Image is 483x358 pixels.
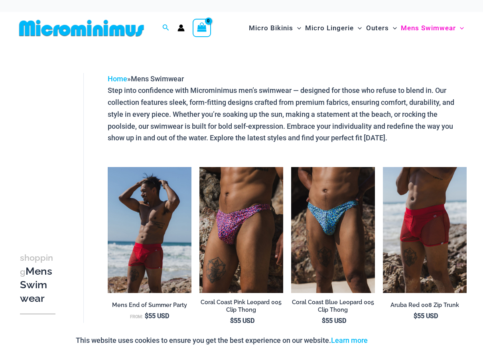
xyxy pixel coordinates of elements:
img: Aruba Red 008 Zip Trunk 02v2 [108,167,191,293]
bdi: 55 USD [145,312,169,320]
a: Home [108,75,127,83]
span: $ [230,317,234,325]
p: This website uses cookies to ensure you get the best experience on our website. [76,334,368,346]
span: Mens Swimwear [131,75,184,83]
span: From: [130,314,143,319]
a: Mens SwimwearMenu ToggleMenu Toggle [399,16,466,40]
a: Account icon link [177,24,185,31]
span: $ [145,312,148,320]
a: View Shopping Cart, empty [193,19,211,37]
span: Mens Swimwear [401,18,456,38]
h2: Aruba Red 008 Zip Trunk [383,301,467,309]
a: Coral Coast Blue Leopard 005 Clip Thong 05Coral Coast Blue Leopard 005 Clip Thong 04Coral Coast B... [291,167,375,293]
span: » [108,75,184,83]
h2: Coral Coast Blue Leopard 005 Clip Thong [291,299,375,313]
a: Search icon link [162,23,170,33]
span: Micro Lingerie [305,18,354,38]
span: $ [322,317,325,325]
iframe: TrustedSite Certified [20,67,92,226]
p: Step into confidence with Microminimus men’s swimwear — designed for those who refuse to blend in... [108,85,467,144]
bdi: 55 USD [322,317,346,325]
img: Aruba Red 008 Zip Trunk 05 [383,167,467,293]
bdi: 55 USD [414,312,438,320]
a: Aruba Red 008 Zip Trunk 05Aruba Red 008 Zip Trunk 04Aruba Red 008 Zip Trunk 04 [383,167,467,293]
h2: Coral Coast Pink Leopard 005 Clip Thong [199,299,283,313]
span: Menu Toggle [456,18,464,38]
img: Coral Coast Pink Leopard 005 Clip Thong 01 [199,167,283,293]
nav: Site Navigation [246,15,467,41]
span: Menu Toggle [389,18,397,38]
a: Mens End of Summer Party [108,301,191,312]
a: Learn more [331,336,368,344]
img: MM SHOP LOGO FLAT [16,19,147,37]
a: Aruba Red 008 Zip Trunk 02v2Aruba Red 008 Zip Trunk 03Aruba Red 008 Zip Trunk 03 [108,167,191,293]
a: Micro BikinisMenu ToggleMenu Toggle [247,16,303,40]
span: Outers [366,18,389,38]
a: Coral Coast Pink Leopard 005 Clip Thong [199,299,283,317]
a: Coral Coast Pink Leopard 005 Clip Thong 01Coral Coast Pink Leopard 005 Clip Thong 02Coral Coast P... [199,167,283,293]
img: Coral Coast Blue Leopard 005 Clip Thong 05 [291,167,375,293]
span: Menu Toggle [293,18,301,38]
h3: Mens Swimwear [20,251,55,305]
bdi: 55 USD [230,317,254,325]
a: OutersMenu ToggleMenu Toggle [364,16,399,40]
button: Accept [374,331,408,350]
a: Aruba Red 008 Zip Trunk [383,301,467,312]
a: Micro LingerieMenu ToggleMenu Toggle [303,16,364,40]
span: Menu Toggle [354,18,362,38]
span: shopping [20,253,53,277]
span: Micro Bikinis [249,18,293,38]
a: Coral Coast Blue Leopard 005 Clip Thong [291,299,375,317]
span: $ [414,312,417,320]
h2: Mens End of Summer Party [108,301,191,309]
